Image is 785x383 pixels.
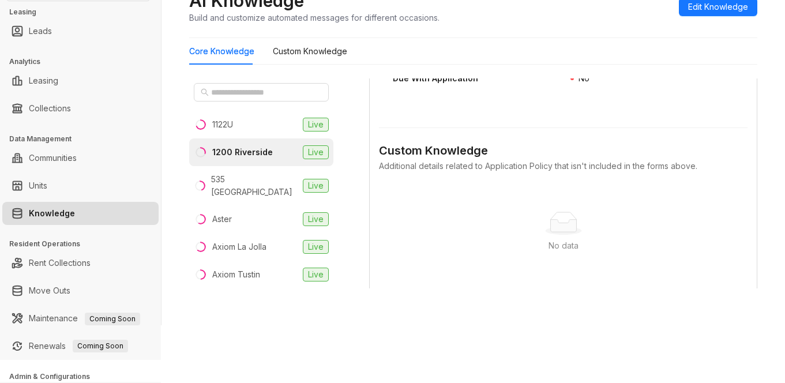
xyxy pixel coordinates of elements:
[2,202,159,225] li: Knowledge
[9,239,161,249] h3: Resident Operations
[189,45,254,58] div: Core Knowledge
[29,20,52,43] a: Leads
[29,147,77,170] a: Communities
[2,251,159,275] li: Rent Collections
[211,173,298,198] div: 535 [GEOGRAPHIC_DATA]
[2,69,159,92] li: Leasing
[212,268,260,281] div: Axiom Tustin
[212,213,232,226] div: Aster
[2,174,159,197] li: Units
[2,97,159,120] li: Collections
[85,313,140,325] span: Coming Soon
[9,7,161,17] h3: Leasing
[2,307,159,330] li: Maintenance
[29,335,128,358] a: RenewalsComing Soon
[29,69,58,92] a: Leasing
[303,145,329,159] span: Live
[393,239,734,252] div: No data
[2,279,159,302] li: Move Outs
[212,146,273,159] div: 1200 Riverside
[688,1,748,13] span: Edit Knowledge
[29,251,91,275] a: Rent Collections
[2,20,159,43] li: Leads
[303,179,329,193] span: Live
[379,160,748,172] div: Additional details related to Application Policy that isn't included in the forms above.
[9,371,161,382] h3: Admin & Configurations
[201,88,209,96] span: search
[29,174,47,197] a: Units
[379,142,748,160] div: Custom Knowledge
[393,72,478,85] div: Due With Application
[212,118,233,131] div: 1122U
[2,147,159,170] li: Communities
[9,57,161,67] h3: Analytics
[273,45,347,58] div: Custom Knowledge
[29,97,71,120] a: Collections
[212,241,266,253] div: Axiom La Jolla
[2,335,159,358] li: Renewals
[303,212,329,226] span: Live
[303,118,329,132] span: Live
[579,73,589,83] span: No
[303,268,329,281] span: Live
[29,279,70,302] a: Move Outs
[29,202,75,225] a: Knowledge
[73,340,128,352] span: Coming Soon
[9,134,161,144] h3: Data Management
[379,287,444,305] button: Add FAQ
[303,240,329,254] span: Live
[189,12,440,24] div: Build and customize automated messages for different occasions.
